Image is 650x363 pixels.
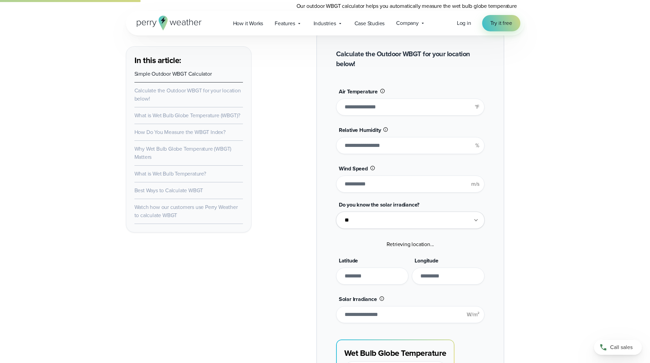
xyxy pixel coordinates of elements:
[396,19,419,27] span: Company
[134,87,241,103] a: Calculate the Outdoor WBGT for your location below!
[339,257,358,264] span: Latitude
[134,128,226,136] a: How Do You Measure the WBGT Index?
[457,19,471,27] a: Log in
[339,88,378,95] span: Air Temperature
[387,240,434,248] span: Retrieving location...
[297,2,524,18] p: Our outdoor WBGT calculator helps you automatically measure the wet bulb globe temperature quickl...
[339,126,381,134] span: Relative Humidity
[336,49,485,69] h2: Calculate the Outdoor WBGT for your location below!
[275,19,295,28] span: Features
[233,19,263,28] span: How it Works
[134,170,206,178] a: What is Wet Bulb Temperature?
[339,201,419,209] span: Do you know the solar irradiance?
[339,165,368,172] span: Wind Speed
[355,19,385,28] span: Case Studies
[482,15,520,31] a: Try it free
[490,19,512,27] span: Try it free
[134,186,203,194] a: Best Ways to Calculate WBGT
[134,70,212,78] a: Simple Outdoor WBGT Calculator
[134,145,232,161] a: Why Wet Bulb Globe Temperature (WBGT) Matters
[134,203,238,219] a: Watch how our customers use Perry Weather to calculate WBGT
[339,295,377,303] span: Solar Irradiance
[314,19,336,28] span: Industries
[610,343,633,351] span: Call sales
[134,111,241,119] a: What is Wet Bulb Globe Temperature (WBGT)?
[415,257,438,264] span: Longitude
[594,340,642,355] a: Call sales
[227,16,269,30] a: How it Works
[349,16,391,30] a: Case Studies
[134,55,243,66] h3: In this article:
